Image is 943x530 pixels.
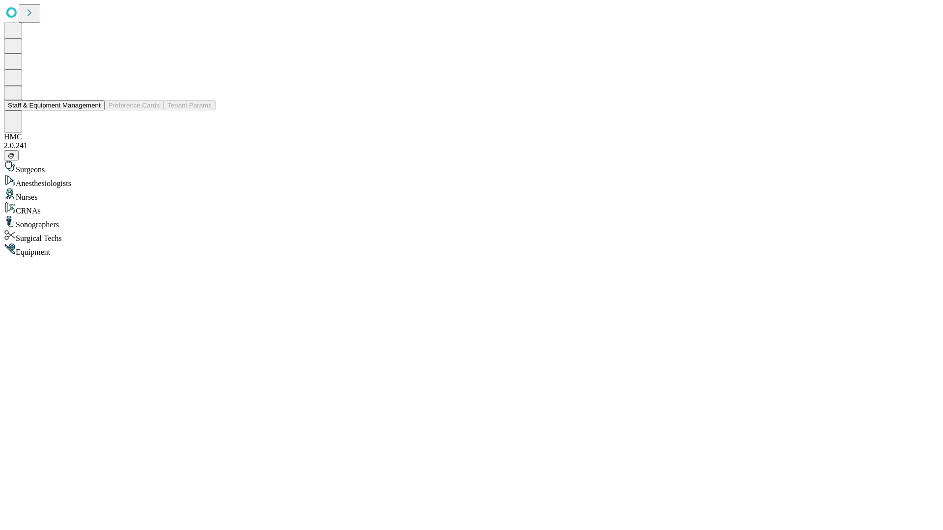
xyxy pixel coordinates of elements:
[164,100,216,110] button: Tenant Params
[4,215,939,229] div: Sonographers
[8,152,15,159] span: @
[4,243,939,257] div: Equipment
[4,160,939,174] div: Surgeons
[4,188,939,202] div: Nurses
[4,174,939,188] div: Anesthesiologists
[4,202,939,215] div: CRNAs
[105,100,164,110] button: Preference Cards
[4,100,105,110] button: Staff & Equipment Management
[4,141,939,150] div: 2.0.241
[4,132,939,141] div: HMC
[4,150,19,160] button: @
[4,229,939,243] div: Surgical Techs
